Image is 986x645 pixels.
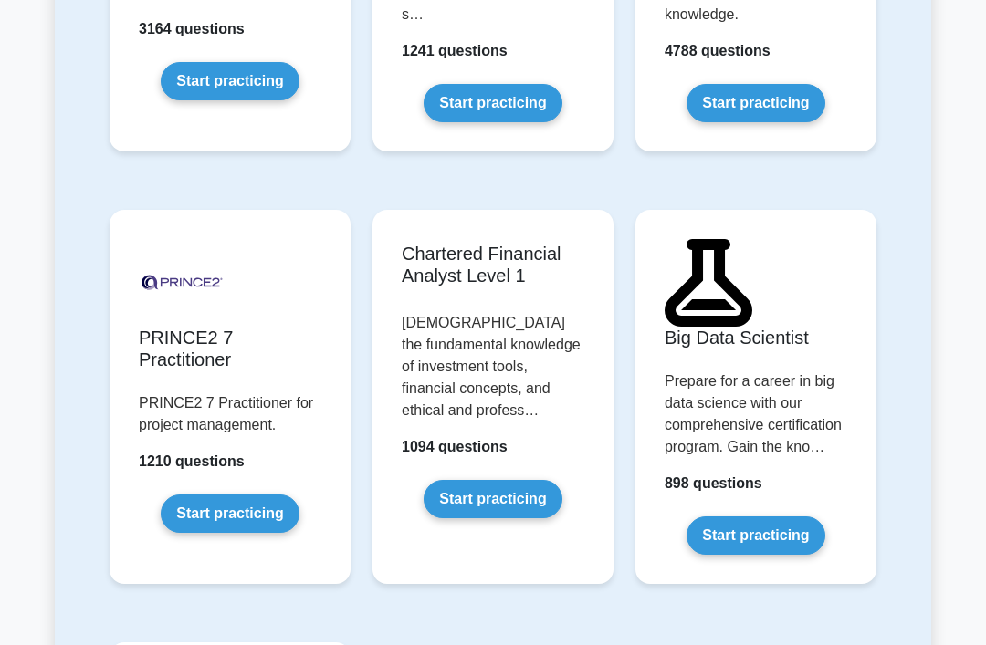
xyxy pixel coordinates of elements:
[161,494,299,533] a: Start practicing
[424,84,561,122] a: Start practicing
[687,84,824,122] a: Start practicing
[424,480,561,518] a: Start practicing
[161,62,299,100] a: Start practicing
[687,516,824,555] a: Start practicing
